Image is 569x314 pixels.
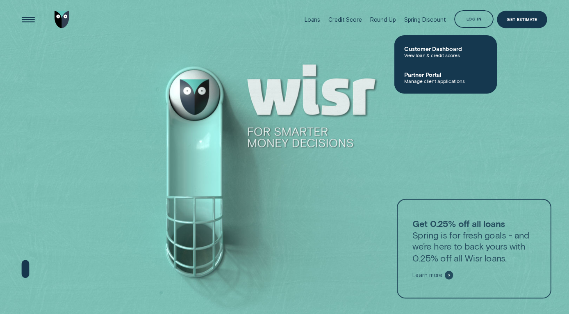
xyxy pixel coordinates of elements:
[370,16,396,23] div: Round Up
[404,52,487,58] span: View loan & credit scores
[412,218,505,229] strong: Get 0.25% off all loans
[404,78,487,84] span: Manage client applications
[55,11,69,28] img: Wisr
[394,39,497,64] a: Customer DashboardView loan & credit scores
[412,271,443,278] span: Learn more
[394,64,497,90] a: Partner PortalManage client applications
[454,10,494,28] button: Log in
[305,16,320,23] div: Loans
[19,11,37,28] button: Open Menu
[397,199,551,298] a: Get 0.25% off all loansSpring is for fresh goals - and we’re here to back yours with 0.25% off al...
[404,16,446,23] div: Spring Discount
[497,11,547,28] a: Get Estimate
[404,45,487,52] span: Customer Dashboard
[328,16,362,23] div: Credit Score
[412,218,536,263] p: Spring is for fresh goals - and we’re here to back yours with 0.25% off all Wisr loans.
[404,71,487,78] span: Partner Portal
